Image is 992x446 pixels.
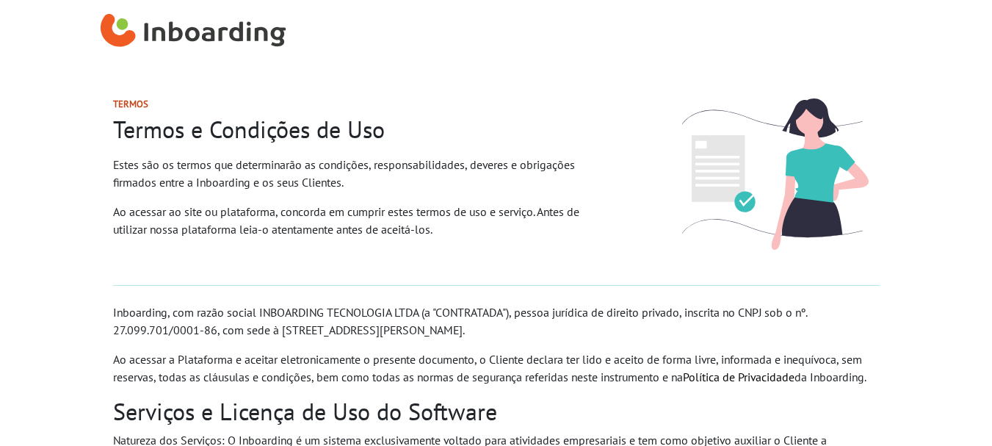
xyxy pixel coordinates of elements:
h2: Serviços e Licença de Uso do Software [113,398,880,425]
p: Inboarding, com razão social INBOARDING TECNOLOGIA LTDA (a "CONTRATADA"), pessoa jurídica de dire... [113,303,880,339]
a: Política de Privacidade [683,370,794,384]
a: Inboarding Home Page [101,6,286,57]
h1: Termos [113,98,601,109]
h2: Termos e Condições de Uso [113,115,601,143]
img: Time [647,63,904,285]
p: Ao acessar a Plataforma e aceitar eletronicamente o presente documento, o Cliente declara ter lid... [113,350,880,386]
img: Inboarding Home [101,10,286,54]
p: Ao acessar ao site ou plataforma, concorda em cumprir estes termos de uso e serviço. Antes de uti... [113,203,601,238]
p: Estes são os termos que determinarão as condições, responsabilidades, deveres e obrigações firmad... [113,156,601,191]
